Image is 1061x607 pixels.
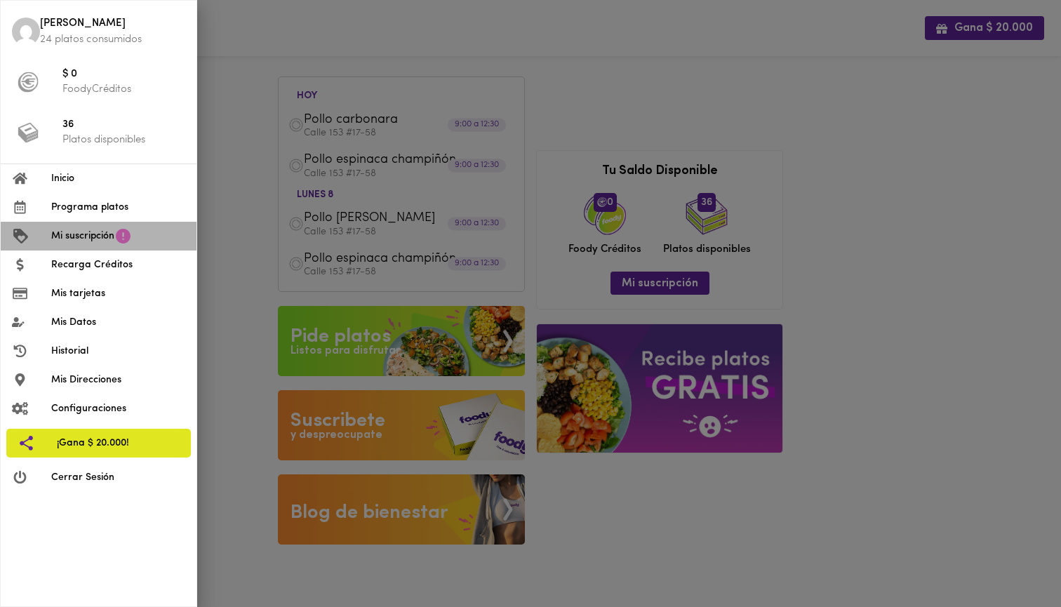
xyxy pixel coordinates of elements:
p: 24 platos consumidos [40,32,185,47]
span: 36 [62,117,185,133]
span: Mis tarjetas [51,286,185,301]
span: Mis Datos [51,315,185,330]
span: Mi suscripción [51,229,114,244]
span: [PERSON_NAME] [40,16,185,32]
p: FoodyCréditos [62,82,185,97]
img: platos_menu.png [18,122,39,143]
span: Configuraciones [51,401,185,416]
span: Recarga Créditos [51,258,185,272]
p: Platos disponibles [62,133,185,147]
span: Mis Direcciones [51,373,185,387]
span: ¡Gana $ 20.000! [57,436,180,451]
span: Historial [51,344,185,359]
span: Inicio [51,171,185,186]
img: foody-creditos-black.png [18,72,39,93]
span: Cerrar Sesión [51,470,185,485]
span: $ 0 [62,67,185,83]
span: Programa platos [51,200,185,215]
iframe: Messagebird Livechat Widget [980,526,1047,593]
